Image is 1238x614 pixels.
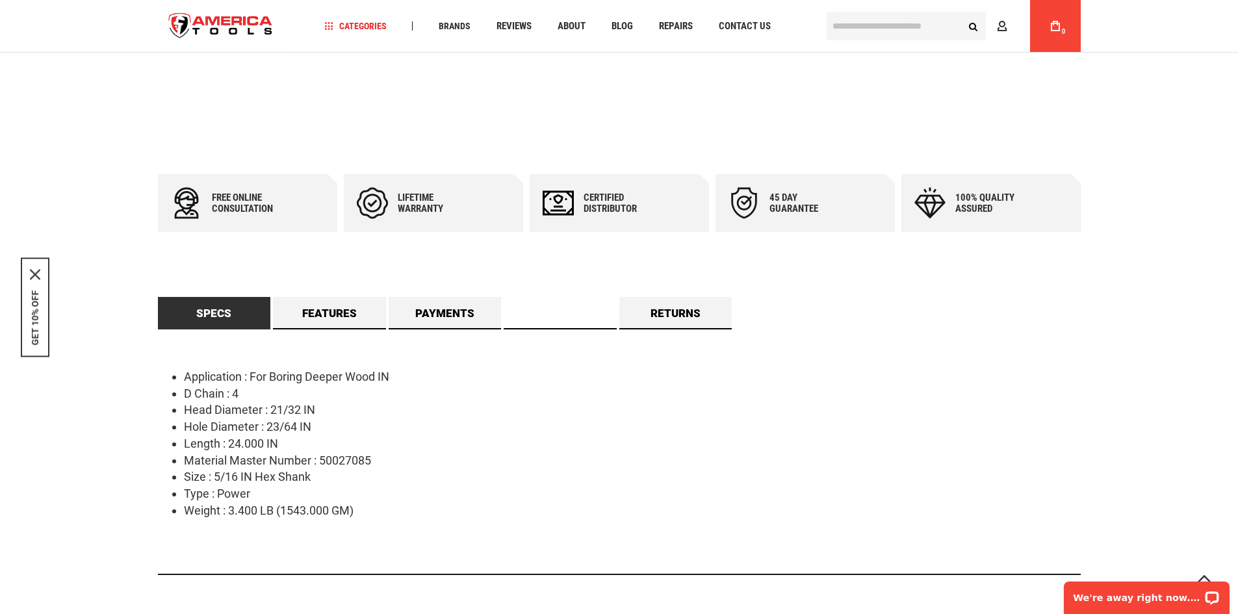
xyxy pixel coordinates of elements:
[552,18,591,35] a: About
[184,402,1081,418] li: Head Diameter : 21/32 IN
[659,21,693,31] span: Repairs
[496,21,532,31] span: Reviews
[212,192,290,214] div: Free online consultation
[324,21,387,31] span: Categories
[504,297,617,329] a: Shipping
[433,18,476,35] a: Brands
[439,21,471,31] span: Brands
[1055,573,1238,614] iframe: LiveChat chat widget
[653,18,699,35] a: Repairs
[769,192,847,214] div: 45 day Guarantee
[184,368,1081,385] li: Application : For Boring Deeper Wood IN
[184,435,1081,452] li: Length : 24.000 IN
[184,452,1081,469] li: Material Master Number : 50027085
[961,14,986,38] button: Search
[158,2,284,51] img: America Tools
[184,485,1081,502] li: Type : Power
[158,297,271,329] a: Specs
[1062,28,1066,35] span: 0
[184,418,1081,435] li: Hole Diameter : 23/64 IN
[184,502,1081,519] li: Weight : 3.400 LB (1543.000 GM)
[713,18,777,35] a: Contact Us
[606,18,639,35] a: Blog
[584,192,662,214] div: Certified Distributor
[389,297,502,329] a: Payments
[398,192,476,214] div: Lifetime warranty
[491,18,537,35] a: Reviews
[619,297,732,329] a: Returns
[955,192,1033,214] div: 100% quality assured
[273,297,386,329] a: Features
[184,468,1081,485] li: Size : 5/16 IN Hex Shank
[612,21,633,31] span: Blog
[184,385,1081,402] li: D Chain : 4
[30,290,40,345] button: GET 10% OFF
[558,21,586,31] span: About
[30,269,40,279] button: Close
[719,21,771,31] span: Contact Us
[30,269,40,279] svg: close icon
[158,2,284,51] a: store logo
[318,18,393,35] a: Categories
